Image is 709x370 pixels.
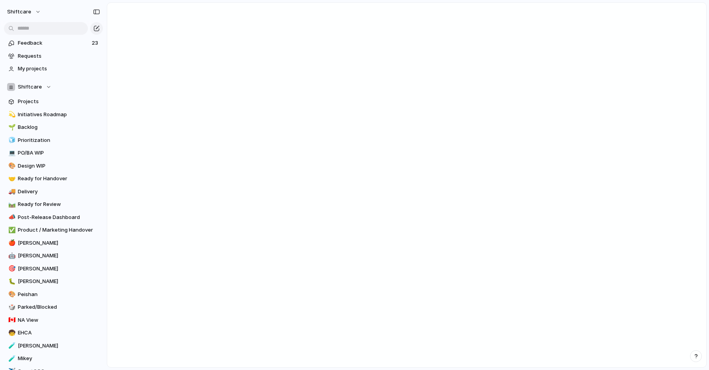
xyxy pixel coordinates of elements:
[18,342,100,350] span: [PERSON_NAME]
[4,250,103,262] a: 🤖[PERSON_NAME]
[4,224,103,236] a: ✅Product / Marketing Handover
[4,109,103,121] a: 💫Initiatives Roadmap
[18,329,100,337] span: EHCA
[4,237,103,249] a: 🍎[PERSON_NAME]
[4,198,103,210] a: 🛤️Ready for Review
[8,290,14,299] div: 🎨
[8,277,14,286] div: 🐛
[8,174,14,183] div: 🤝
[7,136,15,144] button: 🧊
[7,175,15,183] button: 🤝
[4,340,103,352] a: 🧪[PERSON_NAME]
[7,188,15,196] button: 🚚
[7,303,15,311] button: 🎲
[18,65,100,73] span: My projects
[18,98,100,106] span: Projects
[4,276,103,287] a: 🐛[PERSON_NAME]
[18,123,100,131] span: Backlog
[8,123,14,132] div: 🌱
[4,134,103,146] div: 🧊Prioritization
[8,149,14,158] div: 💻
[4,50,103,62] a: Requests
[7,123,15,131] button: 🌱
[4,211,103,223] div: 📣Post-Release Dashboard
[7,252,15,260] button: 🤖
[8,136,14,145] div: 🧊
[8,238,14,247] div: 🍎
[7,200,15,208] button: 🛤️
[7,162,15,170] button: 🎨
[4,314,103,326] a: 🇨🇦NA View
[8,315,14,325] div: 🇨🇦
[4,160,103,172] a: 🎨Design WIP
[4,289,103,300] a: 🎨Peishan
[18,39,89,47] span: Feedback
[18,226,100,234] span: Product / Marketing Handover
[18,252,100,260] span: [PERSON_NAME]
[4,37,103,49] a: Feedback23
[18,303,100,311] span: Parked/Blocked
[8,200,14,209] div: 🛤️
[8,213,14,222] div: 📣
[4,353,103,364] a: 🧪Mikey
[92,39,100,47] span: 23
[18,111,100,119] span: Initiatives Roadmap
[18,265,100,273] span: [PERSON_NAME]
[7,213,15,221] button: 📣
[4,173,103,185] a: 🤝Ready for Handover
[4,96,103,108] a: Projects
[7,265,15,273] button: 🎯
[7,277,15,285] button: 🐛
[4,263,103,275] a: 🎯[PERSON_NAME]
[4,6,45,18] button: shiftcare
[8,303,14,312] div: 🎲
[7,8,31,16] span: shiftcare
[4,121,103,133] a: 🌱Backlog
[7,111,15,119] button: 💫
[18,83,42,91] span: Shiftcare
[4,147,103,159] a: 💻PO/BA WIP
[8,161,14,170] div: 🎨
[18,213,100,221] span: Post-Release Dashboard
[7,149,15,157] button: 💻
[7,355,15,362] button: 🧪
[7,239,15,247] button: 🍎
[18,291,100,298] span: Peishan
[8,354,14,363] div: 🧪
[7,329,15,337] button: 🧒
[8,328,14,338] div: 🧒
[8,187,14,196] div: 🚚
[18,316,100,324] span: NA View
[18,200,100,208] span: Ready for Review
[7,226,15,234] button: ✅
[4,301,103,313] a: 🎲Parked/Blocked
[7,291,15,298] button: 🎨
[8,251,14,261] div: 🤖
[18,162,100,170] span: Design WIP
[7,316,15,324] button: 🇨🇦
[4,63,103,75] a: My projects
[7,342,15,350] button: 🧪
[18,136,100,144] span: Prioritization
[8,341,14,350] div: 🧪
[4,327,103,339] a: 🧒EHCA
[18,175,100,183] span: Ready for Handover
[8,264,14,273] div: 🎯
[4,186,103,198] a: 🚚Delivery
